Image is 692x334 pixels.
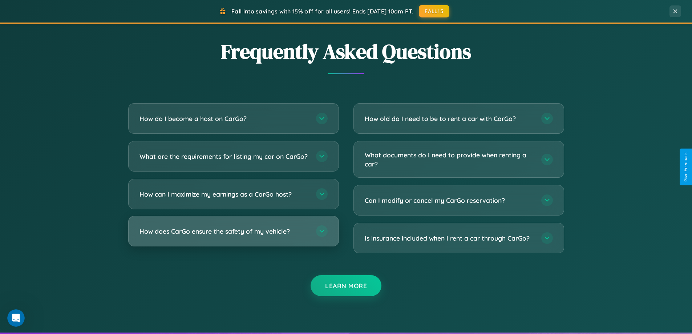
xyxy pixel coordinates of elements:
[231,8,413,15] span: Fall into savings with 15% off for all users! Ends [DATE] 10am PT.
[7,309,25,327] iframe: Intercom live chat
[365,114,534,123] h3: How old do I need to be to rent a car with CarGo?
[683,152,688,182] div: Give Feedback
[139,152,309,161] h3: What are the requirements for listing my car on CarGo?
[311,275,381,296] button: Learn More
[128,37,564,65] h2: Frequently Asked Questions
[419,5,449,17] button: FALL15
[365,196,534,205] h3: Can I modify or cancel my CarGo reservation?
[139,190,309,199] h3: How can I maximize my earnings as a CarGo host?
[365,150,534,168] h3: What documents do I need to provide when renting a car?
[139,227,309,236] h3: How does CarGo ensure the safety of my vehicle?
[139,114,309,123] h3: How do I become a host on CarGo?
[365,234,534,243] h3: Is insurance included when I rent a car through CarGo?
